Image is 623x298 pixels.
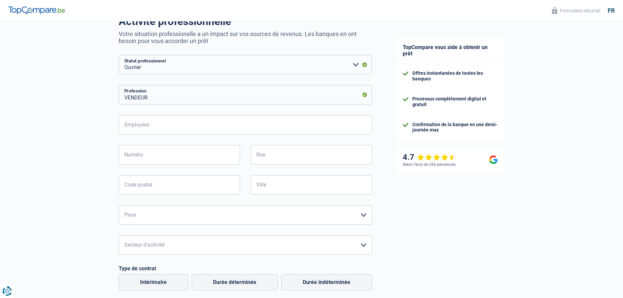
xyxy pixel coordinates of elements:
p: Votre situation professionelle a un impact sur vos sources de revenus. Les banques en ont besoin ... [119,30,372,44]
label: Durée indéterminée [281,274,372,290]
label: Durée déterminée [192,274,278,290]
div: Offres instantanées de toutes les banques [412,70,498,82]
label: Intérimaire [119,274,188,290]
div: TopCompare vous aide à obtenir un prêt [396,37,504,64]
h1: Activité professionnelle [119,15,372,28]
img: TopCompare Logo [8,6,65,14]
div: Confirmation de la banque en une demi-journée max [412,122,498,133]
div: Selon l’avis de 266 personnes [403,162,456,167]
div: fr [608,7,615,14]
button: Formulaire sécurisé [548,5,604,16]
label: Type de contrat [119,265,372,272]
div: 4.7 [403,153,456,162]
div: Processus complètement digital et gratuit [412,96,498,107]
